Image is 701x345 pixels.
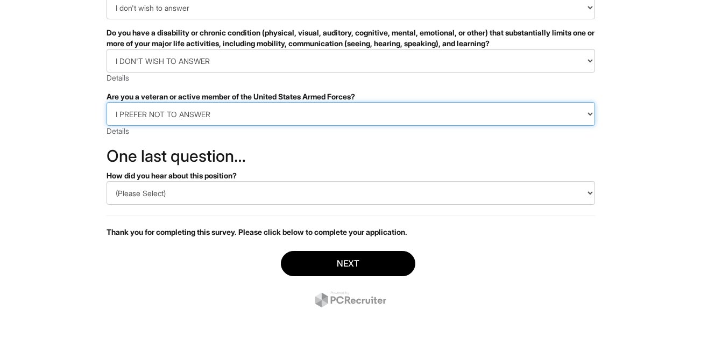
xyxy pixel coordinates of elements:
div: How did you hear about this position? [107,170,595,181]
a: Details [107,73,129,82]
button: Next [281,251,415,276]
h2: One last question… [107,147,595,165]
p: Thank you for completing this survey. Please click below to complete your application. [107,227,595,238]
div: Are you a veteran or active member of the United States Armed Forces? [107,91,595,102]
a: Details [107,126,129,135]
select: Are you a veteran or active member of the United States Armed Forces? [107,102,595,126]
select: Do you have a disability or chronic condition (physical, visual, auditory, cognitive, mental, emo... [107,49,595,73]
div: Do you have a disability or chronic condition (physical, visual, auditory, cognitive, mental, emo... [107,27,595,49]
select: How did you hear about this position? [107,181,595,205]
